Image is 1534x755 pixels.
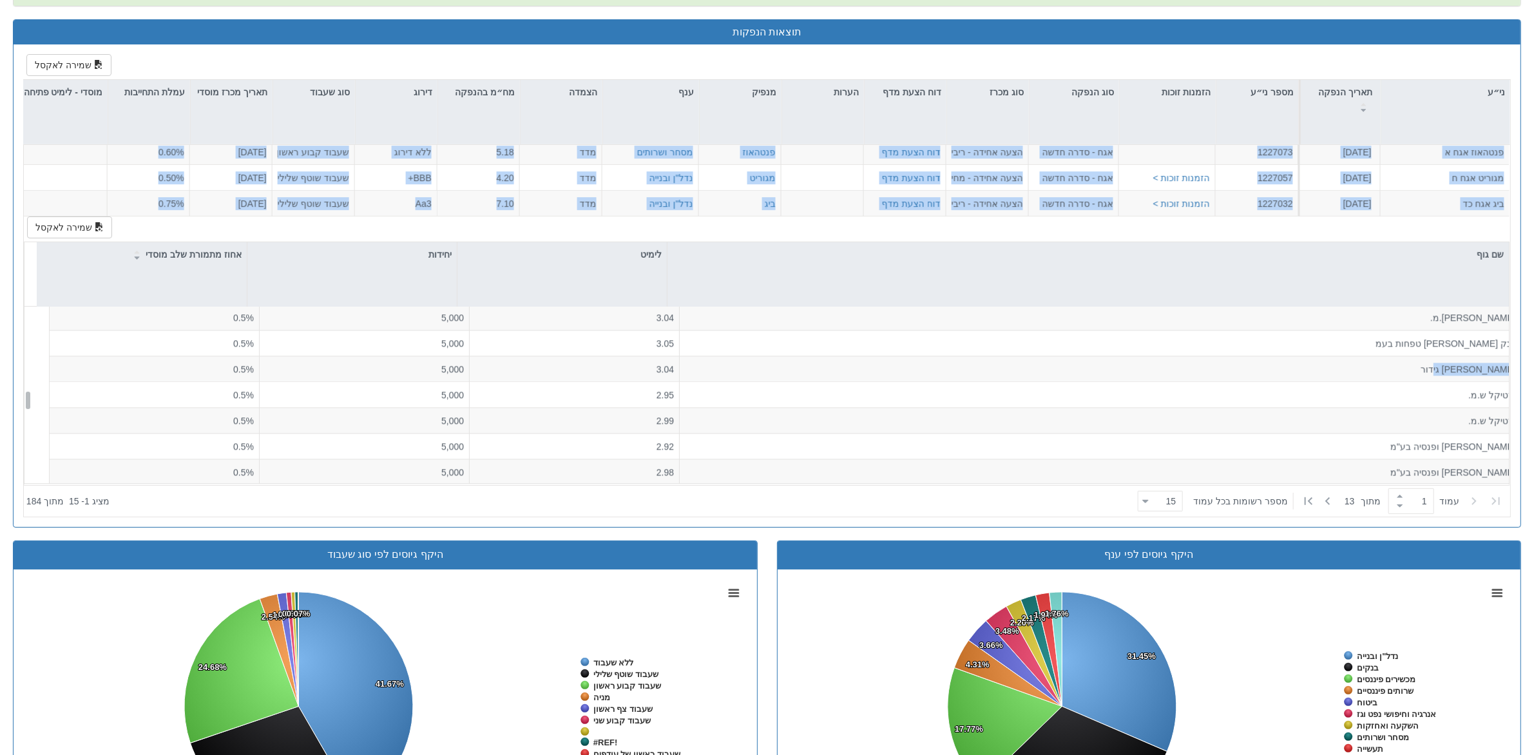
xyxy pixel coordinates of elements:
tspan: 2.17% [1022,613,1046,623]
tspan: שעבוד קבוע שני [593,716,651,725]
div: הצעה אחידה - ריבית [952,146,1023,158]
tspan: 2.20% [1010,618,1034,627]
tspan: 24.68% [198,662,227,672]
div: עמלת התחייבות [108,80,190,119]
tspan: 2.54% [262,612,285,622]
div: הצעה אחידה - ריבית [952,197,1023,210]
div: מגוריט אגח ח [1386,171,1504,184]
div: אגח - סדרה חדשה [1034,171,1113,184]
div: אחוז מתמורת שלב מוסדי [37,243,247,267]
div: 4.20 [443,171,514,184]
div: 0.5% [55,338,254,350]
div: שעבוד שוטף שלילי [278,171,349,184]
div: הצעה אחידה - מחיר [952,171,1023,184]
div: שעבוד שוטף שלילי [278,197,349,210]
div: מוסדי - לימיט פתיחה [18,80,108,119]
div: מדד [525,146,597,158]
div: יחידות [247,243,457,267]
h3: תוצאות הנפקות [23,26,1511,38]
tspan: 1.76% [1045,609,1069,618]
button: נדל"ן ובנייה [649,171,693,184]
div: ‏מציג 1 - 15 ‏ מתוך 184 [26,487,110,515]
div: סוג שעבוד [273,80,355,104]
tspan: 3.48% [995,626,1019,636]
tspan: אנרגיה וחיפושי נפט וגז [1357,709,1437,719]
div: 3.04 [475,312,674,325]
div: 5,000 [265,312,464,325]
div: תאריך מכרז מוסדי [191,80,273,119]
tspan: שעבוד צף ראשון [593,704,653,714]
div: [PERSON_NAME] ופנסיה בע"מ [685,466,1516,479]
div: [DATE] [195,146,267,158]
tspan: #REF! [593,738,618,747]
div: [DATE] [195,197,267,210]
div: 0.5% [55,415,254,428]
tspan: מניה [593,693,610,702]
button: פנטהאוז [743,146,776,158]
div: 0.5% [55,363,254,376]
div: 2.98 [475,466,674,479]
tspan: תעשייה [1357,744,1383,754]
div: ענף [603,80,699,104]
div: ורטיקל ש.מ. [685,415,1516,428]
div: ביג אגח כד [1386,197,1504,210]
button: נדל"ן ובנייה [649,197,693,210]
a: דוח הצעת מדף [882,173,941,183]
div: 15 [1166,495,1182,508]
div: הערות [782,80,864,104]
tspan: 3.66% [979,640,1003,650]
div: לימיט [457,243,667,267]
div: ני״ע [1381,80,1510,104]
tspan: 0.07% [287,609,311,618]
div: 5,000 [265,415,464,428]
div: ורטיקל ש.מ. [685,389,1516,402]
div: אגח - סדרה חדשה [1034,146,1113,158]
div: סוג מכרז [947,80,1029,104]
div: 0.75% [113,197,184,210]
div: 7.10 [443,197,514,210]
div: [DATE] [1304,146,1372,158]
tspan: נדל"ן ובנייה [1357,651,1399,661]
div: אגח - סדרה חדשה [1034,197,1113,210]
tspan: שעבוד שוטף שלילי [593,669,659,679]
div: 1227057 [1221,171,1293,184]
div: 5,000 [265,441,464,454]
span: ‏עמוד [1439,495,1459,508]
div: מדד [525,197,597,210]
div: הזמנות זוכות [1120,80,1216,104]
tspan: ביטוח [1357,698,1377,707]
div: מנפיק [700,80,781,104]
button: הזמנות זוכות > [1153,197,1210,210]
tspan: השקעה ואחזקות [1357,721,1419,731]
tspan: שעבוד קבוע ראשון [593,681,662,691]
div: 0.5% [55,312,254,325]
div: מספר ני״ע [1216,80,1299,104]
tspan: בנקים [1357,663,1379,673]
div: 5,000 [265,389,464,402]
tspan: 41.67% [376,679,405,689]
span: 13 [1345,495,1361,508]
div: 2.95 [475,389,674,402]
div: שעבוד קבוע ראשון [278,146,349,158]
tspan: 0.45% [285,609,309,618]
div: [PERSON_NAME] גידור [685,363,1516,376]
div: [PERSON_NAME].מ. [685,312,1516,325]
button: ביג [765,197,776,210]
div: 2.92 [475,441,674,454]
div: Aa3 [360,197,432,210]
div: בנק [PERSON_NAME] טפחות בעמ [685,338,1516,350]
div: 3.05 [475,338,674,350]
tspan: ללא שעבוד [593,658,634,667]
div: [PERSON_NAME] ופנסיה בע"מ [685,441,1516,454]
tspan: 1.94% [1034,610,1058,620]
div: ללא דירוג [360,146,432,158]
button: מגוריט [750,171,776,184]
tspan: 0.69% [278,609,302,619]
div: דירוג [356,80,437,104]
div: 0.5% [55,466,254,479]
div: 0.60% [113,146,184,158]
